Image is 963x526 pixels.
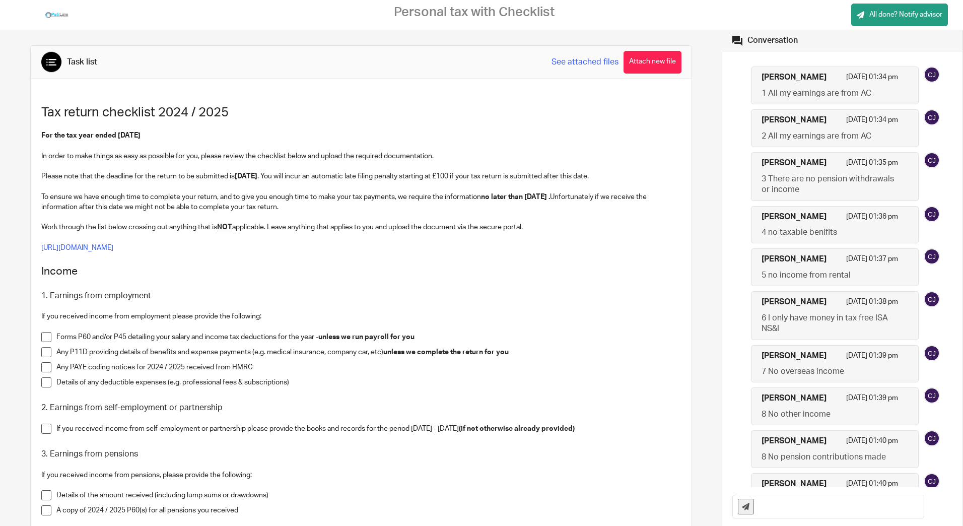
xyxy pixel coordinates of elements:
h4: [PERSON_NAME] [762,479,827,489]
strong: For the tax year ended [DATE] [41,132,141,139]
h4: [PERSON_NAME] [762,158,827,168]
p: 4 no taxable benifits [762,227,899,238]
p: [DATE] 01:35 pm [846,158,898,173]
img: svg%3E [924,387,940,404]
a: [URL][DOMAIN_NAME] [41,244,113,251]
img: svg%3E [924,345,940,361]
img: svg%3E [924,430,940,446]
strong: unless we complete the return for you [383,349,509,356]
p: If you received income from self-employment or partnership please provide the books and records f... [56,424,681,434]
h3: 1. Earnings from employment [41,291,681,301]
a: All done? Notify advisor [851,4,948,26]
strong: (if not otherwise already provided) [459,425,575,432]
p: A copy of 2024 / 2025 P60(s) for all pensions you received [56,505,681,515]
p: Any PAYE coding notices for 2024 / 2025 received from HMRC [56,362,681,372]
p: 5 no income from rental [762,270,899,281]
p: 3 There are no pension withdrawals or income [762,174,899,195]
p: [DATE] 01:40 pm [846,479,898,494]
strong: no later than [DATE] . [481,193,550,201]
p: [DATE] 01:36 pm [846,212,898,227]
img: Park-Lane_9(72).jpg [44,8,70,23]
p: If you received income from employment please provide the following: [41,311,681,321]
p: Details of any deductible expenses (e.g. professional fees & subscriptions) [56,377,681,387]
p: 8 No pension contributions made [762,452,899,463]
p: Details of the amount received (including lump sums or drawdowns) [56,490,681,500]
p: [DATE] 01:38 pm [846,297,898,312]
h2: Income [41,263,681,280]
p: Forms P60 and/or P45 detailing your salary and income tax deductions for the year - [56,332,681,342]
h4: [PERSON_NAME] [762,351,827,361]
p: [DATE] 01:39 pm [846,393,898,409]
div: Task list [67,57,97,68]
p: 6 I only have money in tax free ISA NS&I [762,313,899,335]
p: [DATE] 01:34 pm [846,115,898,130]
p: In order to make things as easy as possible for you, please review the checklist below and upload... [41,151,681,161]
img: svg%3E [924,248,940,265]
h4: [PERSON_NAME] [762,72,827,83]
p: [DATE] 01:39 pm [846,351,898,366]
img: svg%3E [924,109,940,125]
p: To ensure we have enough time to complete your return, and to give you enough time to make your t... [41,192,681,213]
p: Any P11D providing details of benefits and expense payments (e.g. medical insurance, company car,... [56,347,681,357]
img: svg%3E [924,473,940,489]
p: 1 All my earnings are from AC [762,88,899,99]
h1: Tax return checklist 2024 / 2025 [41,105,681,120]
h4: [PERSON_NAME] [762,297,827,307]
button: Attach new file [624,51,681,74]
img: svg%3E [924,206,940,222]
u: NOT [217,224,232,231]
img: svg%3E [924,152,940,168]
p: [DATE] 01:40 pm [846,436,898,451]
h3: 3. Earnings from pensions [41,449,681,459]
img: svg%3E [924,67,940,83]
p: [DATE] 01:37 pm [846,254,898,270]
p: 7 No overseas income [762,366,899,377]
h4: [PERSON_NAME] [762,254,827,265]
h4: [PERSON_NAME] [762,212,827,222]
p: 8 No other income [762,409,899,420]
strong: [DATE] [235,173,257,180]
span: All done? Notify advisor [869,10,942,20]
h3: 2. Earnings from self-employment or partnership [41,403,681,413]
img: svg%3E [924,291,940,307]
p: Please note that the deadline for the return to be submitted is . You will incur an automatic lat... [41,171,681,181]
h4: [PERSON_NAME] [762,436,827,446]
strong: unless we run payroll for you [318,334,415,341]
p: Work through the list below crossing out anything that is applicable. Leave anything that applies... [41,222,681,232]
p: If you received income from pensions, please provide the following: [41,470,681,480]
p: [DATE] 01:34 pm [846,72,898,88]
p: 2 All my earnings are from AC [762,131,899,142]
a: See attached files [552,56,618,68]
h4: [PERSON_NAME] [762,393,827,404]
h4: [PERSON_NAME] [762,115,827,125]
div: Conversation [747,35,798,46]
h2: Personal tax with Checklist [394,5,555,20]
